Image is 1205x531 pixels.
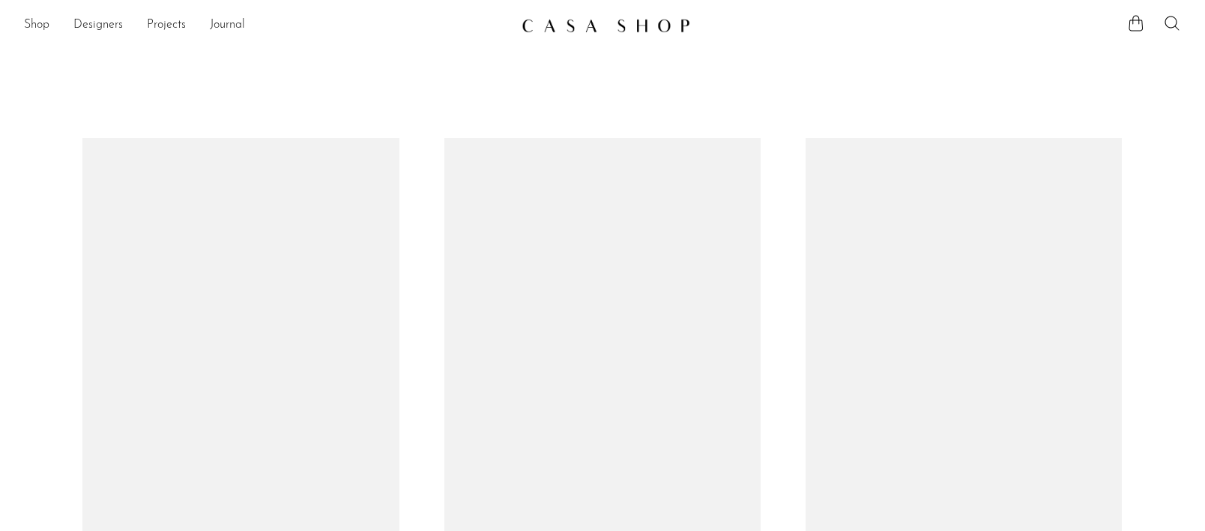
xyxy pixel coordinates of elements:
[24,13,510,38] nav: Desktop navigation
[24,16,49,35] a: Shop
[73,16,123,35] a: Designers
[147,16,186,35] a: Projects
[24,13,510,38] ul: NEW HEADER MENU
[210,16,245,35] a: Journal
